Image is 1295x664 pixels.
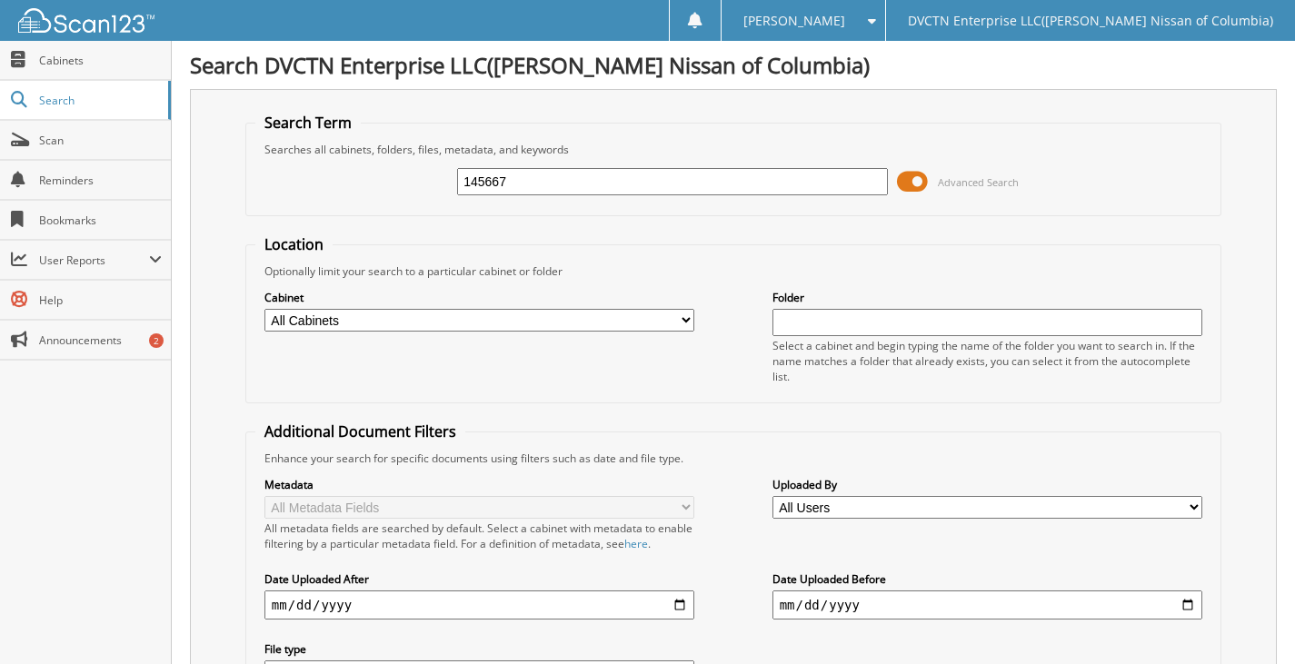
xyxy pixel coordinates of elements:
div: All metadata fields are searched by default. Select a cabinet with metadata to enable filtering b... [264,520,695,551]
label: Date Uploaded After [264,571,695,587]
span: Announcements [39,332,162,348]
span: DVCTN Enterprise LLC([PERSON_NAME] Nissan of Columbia) [908,15,1273,26]
span: [PERSON_NAME] [743,15,845,26]
label: File type [264,641,695,657]
a: here [624,536,648,551]
span: User Reports [39,253,149,268]
span: Advanced Search [938,175,1019,189]
div: 2 [149,333,164,348]
span: Bookmarks [39,213,162,228]
span: Help [39,292,162,308]
legend: Location [255,234,333,254]
span: Reminders [39,173,162,188]
span: Scan [39,133,162,148]
input: start [264,590,695,619]
legend: Search Term [255,113,361,133]
label: Uploaded By [772,477,1203,492]
input: end [772,590,1203,619]
legend: Additional Document Filters [255,421,465,441]
div: Optionally limit your search to a particular cabinet or folder [255,263,1211,279]
div: Searches all cabinets, folders, files, metadata, and keywords [255,142,1211,157]
img: scan123-logo-white.svg [18,8,154,33]
div: Select a cabinet and begin typing the name of the folder you want to search in. If the name match... [772,338,1203,384]
label: Date Uploaded Before [772,571,1203,587]
label: Folder [772,290,1203,305]
label: Cabinet [264,290,695,305]
span: Search [39,93,159,108]
div: Enhance your search for specific documents using filters such as date and file type. [255,451,1211,466]
h1: Search DVCTN Enterprise LLC([PERSON_NAME] Nissan of Columbia) [190,50,1277,80]
label: Metadata [264,477,695,492]
span: Cabinets [39,53,162,68]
